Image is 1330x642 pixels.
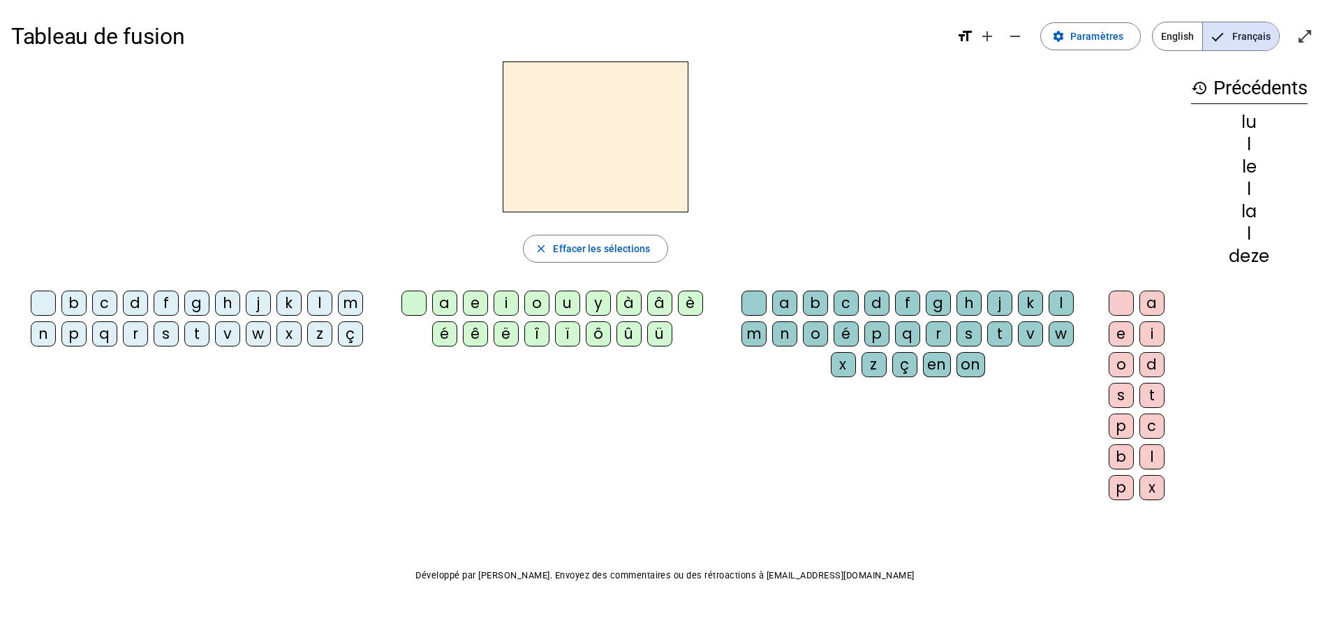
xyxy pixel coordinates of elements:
[1109,414,1134,439] div: p
[772,321,797,346] div: n
[741,321,767,346] div: m
[184,291,209,316] div: g
[31,321,56,346] div: n
[494,291,519,316] div: i
[432,291,457,316] div: a
[1052,30,1065,43] mat-icon: settings
[246,321,271,346] div: w
[524,321,549,346] div: î
[338,291,363,316] div: m
[154,291,179,316] div: f
[1191,248,1308,265] div: deze
[1139,475,1165,500] div: x
[154,321,179,346] div: s
[184,321,209,346] div: t
[956,352,985,377] div: on
[523,235,667,263] button: Effacer les sélections
[553,240,650,257] span: Effacer les sélections
[1291,22,1319,50] button: Entrer en plein écran
[616,321,642,346] div: û
[1153,22,1202,50] span: English
[307,291,332,316] div: l
[1191,159,1308,175] div: le
[1070,28,1123,45] span: Paramètres
[535,242,547,255] mat-icon: close
[555,321,580,346] div: ï
[834,321,859,346] div: é
[338,321,363,346] div: ç
[923,352,951,377] div: en
[1152,22,1280,51] mat-button-toggle-group: Language selection
[834,291,859,316] div: c
[1191,181,1308,198] div: l
[1109,475,1134,500] div: p
[678,291,703,316] div: è
[864,321,889,346] div: p
[92,291,117,316] div: c
[862,352,887,377] div: z
[926,321,951,346] div: r
[979,28,996,45] mat-icon: add
[987,291,1012,316] div: j
[895,321,920,346] div: q
[307,321,332,346] div: z
[1049,291,1074,316] div: l
[586,321,611,346] div: ô
[555,291,580,316] div: u
[831,352,856,377] div: x
[1018,321,1043,346] div: v
[1191,114,1308,131] div: lu
[1191,80,1208,96] mat-icon: history
[1109,352,1134,377] div: o
[647,321,672,346] div: ü
[1040,22,1141,50] button: Paramètres
[61,321,87,346] div: p
[92,321,117,346] div: q
[987,321,1012,346] div: t
[647,291,672,316] div: â
[123,321,148,346] div: r
[1139,444,1165,469] div: l
[276,291,302,316] div: k
[494,321,519,346] div: ë
[463,321,488,346] div: ê
[926,291,951,316] div: g
[123,291,148,316] div: d
[215,321,240,346] div: v
[1203,22,1279,50] span: Français
[1191,226,1308,242] div: l
[1018,291,1043,316] div: k
[956,28,973,45] mat-icon: format_size
[1139,321,1165,346] div: i
[1191,73,1308,104] h3: Précédents
[11,14,945,59] h1: Tableau de fusion
[895,291,920,316] div: f
[772,291,797,316] div: a
[1049,321,1074,346] div: w
[956,291,982,316] div: h
[524,291,549,316] div: o
[432,321,457,346] div: é
[215,291,240,316] div: h
[892,352,917,377] div: ç
[1109,444,1134,469] div: b
[1191,203,1308,220] div: la
[1139,352,1165,377] div: d
[276,321,302,346] div: x
[61,291,87,316] div: b
[616,291,642,316] div: à
[1139,414,1165,439] div: c
[1007,28,1024,45] mat-icon: remove
[1139,291,1165,316] div: a
[246,291,271,316] div: j
[1296,28,1313,45] mat-icon: open_in_full
[803,321,828,346] div: o
[1191,136,1308,153] div: l
[1139,383,1165,408] div: t
[586,291,611,316] div: y
[956,321,982,346] div: s
[1001,22,1029,50] button: Diminuer la taille de la police
[864,291,889,316] div: d
[463,291,488,316] div: e
[1109,321,1134,346] div: e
